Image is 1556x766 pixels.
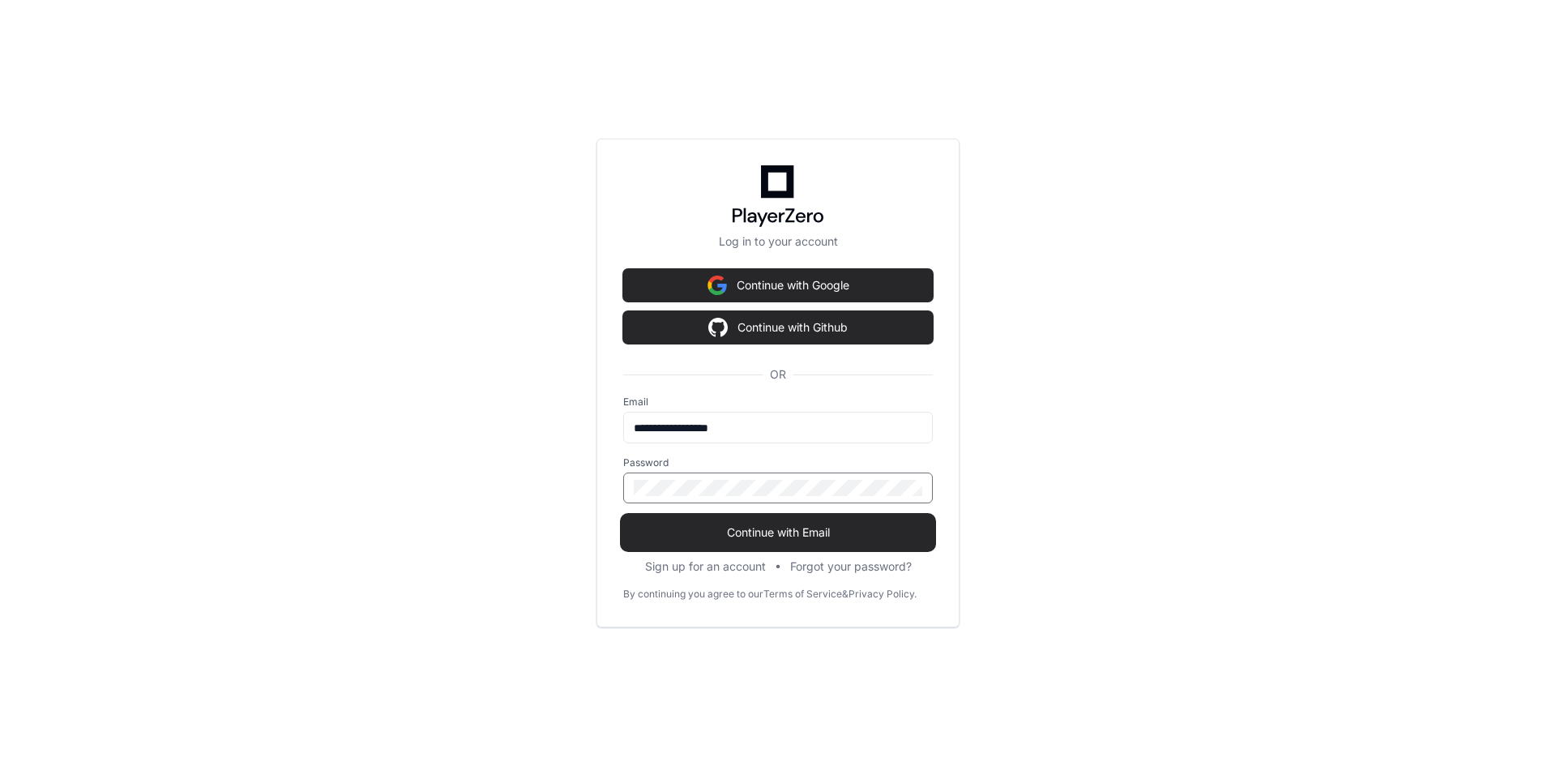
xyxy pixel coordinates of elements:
button: Sign up for an account [645,558,766,575]
button: Continue with Email [623,516,933,549]
img: Sign in with google [708,311,728,344]
p: Log in to your account [623,233,933,250]
button: Continue with Github [623,311,933,344]
span: Continue with Email [623,524,933,541]
div: & [842,588,849,601]
img: Sign in with google [707,269,727,302]
label: Password [623,456,933,469]
button: Continue with Google [623,269,933,302]
a: Terms of Service [763,588,842,601]
button: Forgot your password? [790,558,912,575]
label: Email [623,396,933,409]
span: OR [763,366,793,383]
a: Privacy Policy. [849,588,917,601]
div: By continuing you agree to our [623,588,763,601]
